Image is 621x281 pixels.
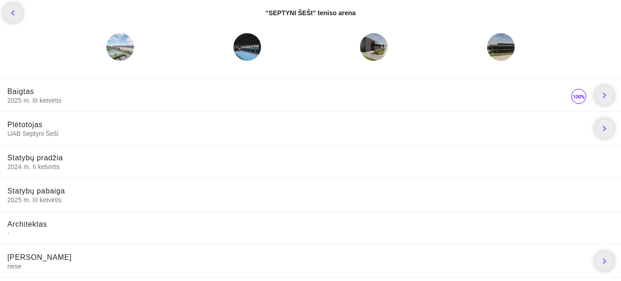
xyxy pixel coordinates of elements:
[7,129,588,138] span: UAB Septyni Šeši
[7,262,588,270] span: riese
[7,196,614,204] span: 2025 m. III ketvirtis
[595,252,614,270] a: chevron_right
[595,86,614,105] a: chevron_right
[7,88,34,95] span: Baigtas
[7,154,63,162] span: Statybų pradžia
[569,87,588,105] img: 100
[595,119,614,138] a: chevron_right
[7,163,614,171] span: 2024 m. II ketvirtis
[7,96,569,105] span: 2025 m. III ketvirtis
[599,256,610,267] i: chevron_right
[7,121,43,129] span: Plėtotojas
[599,90,610,101] i: chevron_right
[265,8,355,18] div: “SEPTYNI ŠEŠI” teniso arena
[7,253,72,261] span: [PERSON_NAME]
[7,229,614,237] span: -
[7,220,47,228] span: Architektas
[599,123,610,134] i: chevron_right
[7,187,65,195] span: Statybų pabaiga
[4,4,22,22] a: chevron_left
[7,7,18,18] i: chevron_left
